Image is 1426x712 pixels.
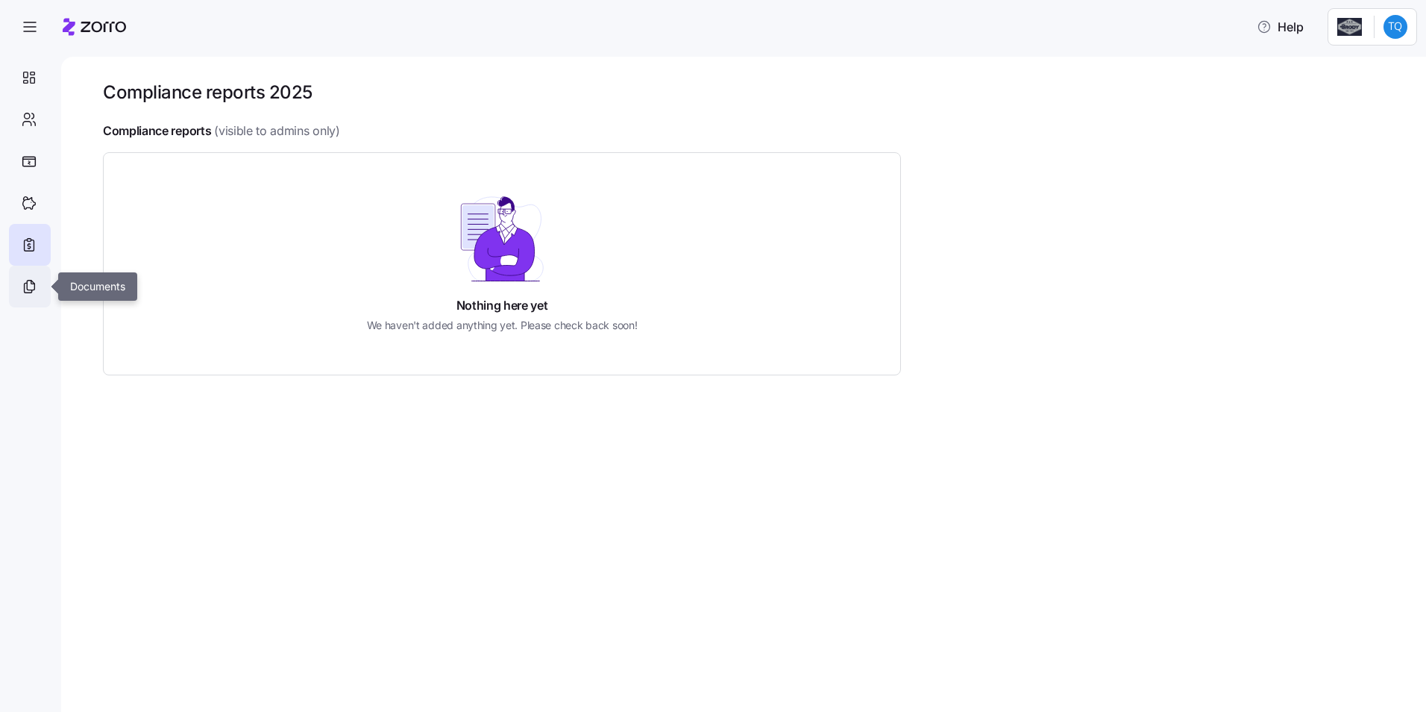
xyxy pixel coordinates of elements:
[1257,18,1304,36] span: Help
[1337,18,1362,36] img: Employer logo
[1245,12,1316,42] button: Help
[367,317,638,333] h5: We haven't added anything yet. Please check back soon!
[1383,15,1407,39] img: 74c2401818c9f68fb44384d79ed5bb34
[103,81,312,104] h1: Compliance reports 2025
[103,122,211,140] h4: Compliance reports
[214,122,339,140] span: (visible to admins only)
[456,297,548,314] h4: Nothing here yet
